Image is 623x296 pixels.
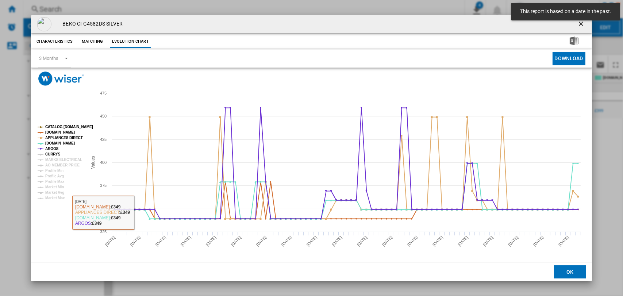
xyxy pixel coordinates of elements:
[100,91,107,95] tspan: 475
[507,235,519,247] tspan: [DATE]
[554,265,586,278] button: OK
[45,141,75,145] tspan: [DOMAIN_NAME]
[356,235,368,247] tspan: [DATE]
[230,235,242,247] tspan: [DATE]
[532,235,545,247] tspan: [DATE]
[45,152,61,156] tspan: CURRYS
[45,158,82,162] tspan: MARKS ELECTRICAL
[558,35,590,48] button: Download in Excel
[205,235,217,247] tspan: [DATE]
[457,235,469,247] tspan: [DATE]
[570,36,578,45] img: excel-24x24.png
[45,191,64,195] tspan: Market Avg
[45,125,93,129] tspan: CATALOG [DOMAIN_NAME]
[100,114,107,118] tspan: 450
[38,72,84,86] img: logo_wiser_300x94.png
[407,235,419,247] tspan: [DATE]
[100,230,107,234] tspan: 325
[281,235,293,247] tspan: [DATE]
[110,35,151,48] button: Evolution chart
[331,235,343,247] tspan: [DATE]
[130,235,142,247] tspan: [DATE]
[104,235,116,247] tspan: [DATE]
[45,147,59,151] tspan: ARGOS
[100,207,107,211] tspan: 350
[45,180,65,184] tspan: Profile Max
[39,55,58,61] div: 3 Months
[255,235,268,247] tspan: [DATE]
[91,156,96,169] tspan: Values
[518,8,614,15] span: This report is based on a date in the past.
[577,20,586,29] ng-md-icon: getI18NText('BUTTONS.CLOSE_DIALOG')
[381,235,393,247] tspan: [DATE]
[45,185,64,189] tspan: Market Min
[76,35,108,48] button: Matching
[45,163,80,167] tspan: AO MEMBER PRICE
[100,137,107,142] tspan: 425
[100,183,107,188] tspan: 375
[432,235,444,247] tspan: [DATE]
[45,196,65,200] tspan: Market Max
[100,160,107,165] tspan: 400
[155,235,167,247] tspan: [DATE]
[59,20,123,28] h4: BEKO CFG4582DS SILVER
[558,235,570,247] tspan: [DATE]
[574,17,589,31] button: getI18NText('BUTTONS.CLOSE_DIALOG')
[45,174,64,178] tspan: Profile Avg
[35,35,74,48] button: Characteristics
[180,235,192,247] tspan: [DATE]
[45,136,83,140] tspan: APPLIANCES DIRECT
[482,235,494,247] tspan: [DATE]
[45,169,64,173] tspan: Profile Min
[553,52,585,65] button: Download
[37,17,51,31] img: empty.gif
[31,15,592,281] md-dialog: Product popup
[306,235,318,247] tspan: [DATE]
[45,130,75,134] tspan: [DOMAIN_NAME]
